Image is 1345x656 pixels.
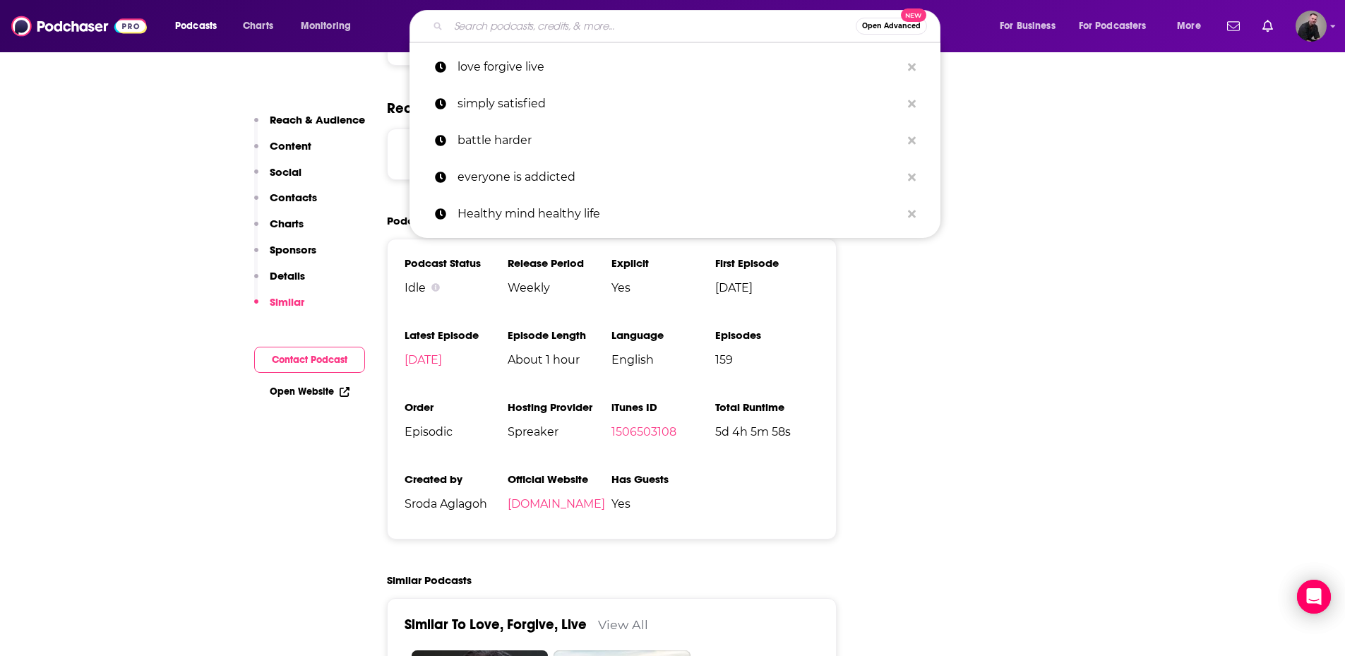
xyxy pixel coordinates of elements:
[1296,11,1327,42] button: Show profile menu
[254,113,365,139] button: Reach & Audience
[410,122,940,159] a: battle harder
[856,18,927,35] button: Open AdvancedNew
[1296,11,1327,42] span: Logged in as apdrasen
[410,159,940,196] a: everyone is addicted
[508,472,611,486] h3: Official Website
[715,328,819,342] h3: Episodes
[254,347,365,373] button: Contact Podcast
[254,191,317,217] button: Contacts
[254,243,316,269] button: Sponsors
[270,165,301,179] p: Social
[1297,580,1331,614] div: Open Intercom Messenger
[254,217,304,243] button: Charts
[1070,15,1167,37] button: open menu
[508,353,611,366] span: About 1 hour
[405,146,820,162] p: We do not have sponsor history for this podcast yet or there are no sponsors.
[508,328,611,342] h3: Episode Length
[234,15,282,37] a: Charts
[715,281,819,294] span: [DATE]
[270,269,305,282] p: Details
[611,425,676,439] a: 1506503108
[458,159,901,196] p: everyone is addicted
[901,8,926,22] span: New
[1000,16,1056,36] span: For Business
[165,15,235,37] button: open menu
[1167,15,1219,37] button: open menu
[1221,14,1245,38] a: Show notifications dropdown
[1296,11,1327,42] img: User Profile
[270,386,349,398] a: Open Website
[405,281,508,294] div: Idle
[270,295,304,309] p: Similar
[243,16,273,36] span: Charts
[405,472,508,486] h3: Created by
[405,616,587,633] a: Similar To Love, Forgive, Live
[1079,16,1147,36] span: For Podcasters
[405,256,508,270] h3: Podcast Status
[458,85,901,122] p: simply satisfied
[175,16,217,36] span: Podcasts
[508,497,605,511] a: [DOMAIN_NAME]
[715,400,819,414] h3: Total Runtime
[405,328,508,342] h3: Latest Episode
[270,217,304,230] p: Charts
[254,139,311,165] button: Content
[291,15,369,37] button: open menu
[458,122,901,159] p: battle harder
[405,497,508,511] span: Sroda Aglagoh
[270,139,311,153] p: Content
[405,425,508,439] span: Episodic
[448,15,856,37] input: Search podcasts, credits, & more...
[611,400,715,414] h3: iTunes ID
[387,100,628,117] span: Recent Sponsors of Love, Forgive, Live
[611,328,715,342] h3: Language
[715,256,819,270] h3: First Episode
[715,425,819,439] span: 5d 4h 5m 58s
[11,13,147,40] img: Podchaser - Follow, Share and Rate Podcasts
[611,281,715,294] span: Yes
[405,353,442,366] a: [DATE]
[458,196,901,232] p: Healthy mind healthy life
[611,353,715,366] span: English
[611,256,715,270] h3: Explicit
[410,85,940,122] a: simply satisfied
[387,573,472,587] h2: Similar Podcasts
[1177,16,1201,36] span: More
[254,295,304,321] button: Similar
[423,10,954,42] div: Search podcasts, credits, & more...
[611,472,715,486] h3: Has Guests
[270,191,317,204] p: Contacts
[458,49,901,85] p: love forgive live
[301,16,351,36] span: Monitoring
[410,196,940,232] a: Healthy mind healthy life
[862,23,921,30] span: Open Advanced
[1257,14,1279,38] a: Show notifications dropdown
[405,400,508,414] h3: Order
[270,243,316,256] p: Sponsors
[254,165,301,191] button: Social
[508,400,611,414] h3: Hosting Provider
[508,425,611,439] span: Spreaker
[611,497,715,511] span: Yes
[990,15,1073,37] button: open menu
[508,281,611,294] span: Weekly
[508,256,611,270] h3: Release Period
[270,113,365,126] p: Reach & Audience
[254,269,305,295] button: Details
[715,353,819,366] span: 159
[410,49,940,85] a: love forgive live
[387,214,467,227] h2: Podcast Details
[598,617,648,632] a: View All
